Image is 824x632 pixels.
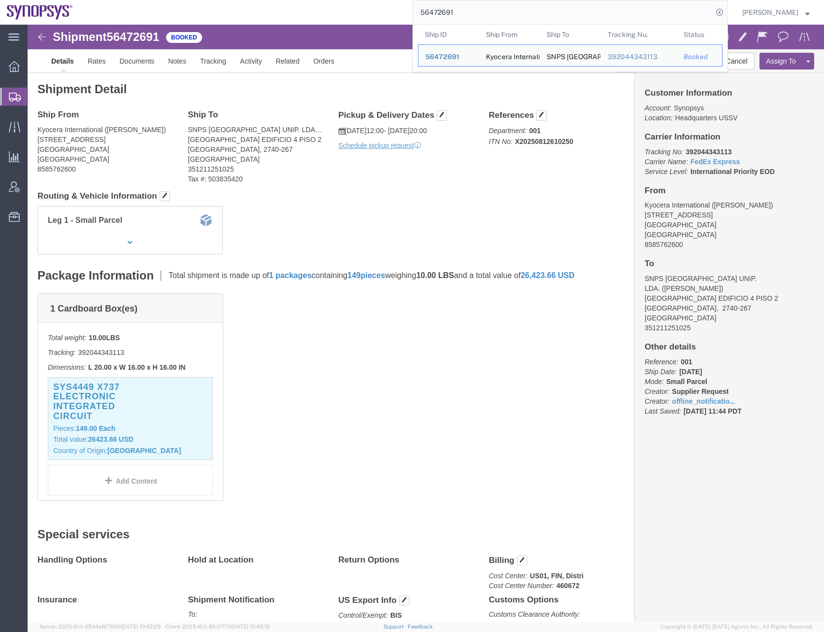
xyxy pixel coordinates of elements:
th: Ship From [479,25,540,44]
a: Feedback [408,624,433,630]
div: Booked [684,52,715,62]
input: Search for shipment number, reference number [413,0,713,24]
span: Server: 2025.16.0-9544af67660 [39,624,161,630]
span: 56472691 [425,53,459,61]
a: Support [383,624,408,630]
div: 392044343113 [608,52,670,62]
table: Search Results [418,25,727,71]
th: Ship To [540,25,601,44]
button: [PERSON_NAME] [742,6,810,18]
div: Kyocera International [486,45,533,66]
div: 56472691 [425,52,472,62]
th: Tracking Nu. [601,25,677,44]
div: SNPS PORTUGAL UNIP. LDA. [547,45,594,66]
th: Ship ID [418,25,479,44]
span: [DATE] 10:40:19 [231,624,270,630]
img: logo [7,5,73,20]
th: Status [677,25,722,44]
span: Copyright © [DATE]-[DATE] Agistix Inc., All Rights Reserved [660,623,812,631]
iframe: FS Legacy Container [28,25,824,622]
span: Rafael Chacon [742,7,798,18]
span: Client: 2025.16.0-8fc0770 [165,624,270,630]
span: [DATE] 10:42:29 [121,624,161,630]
